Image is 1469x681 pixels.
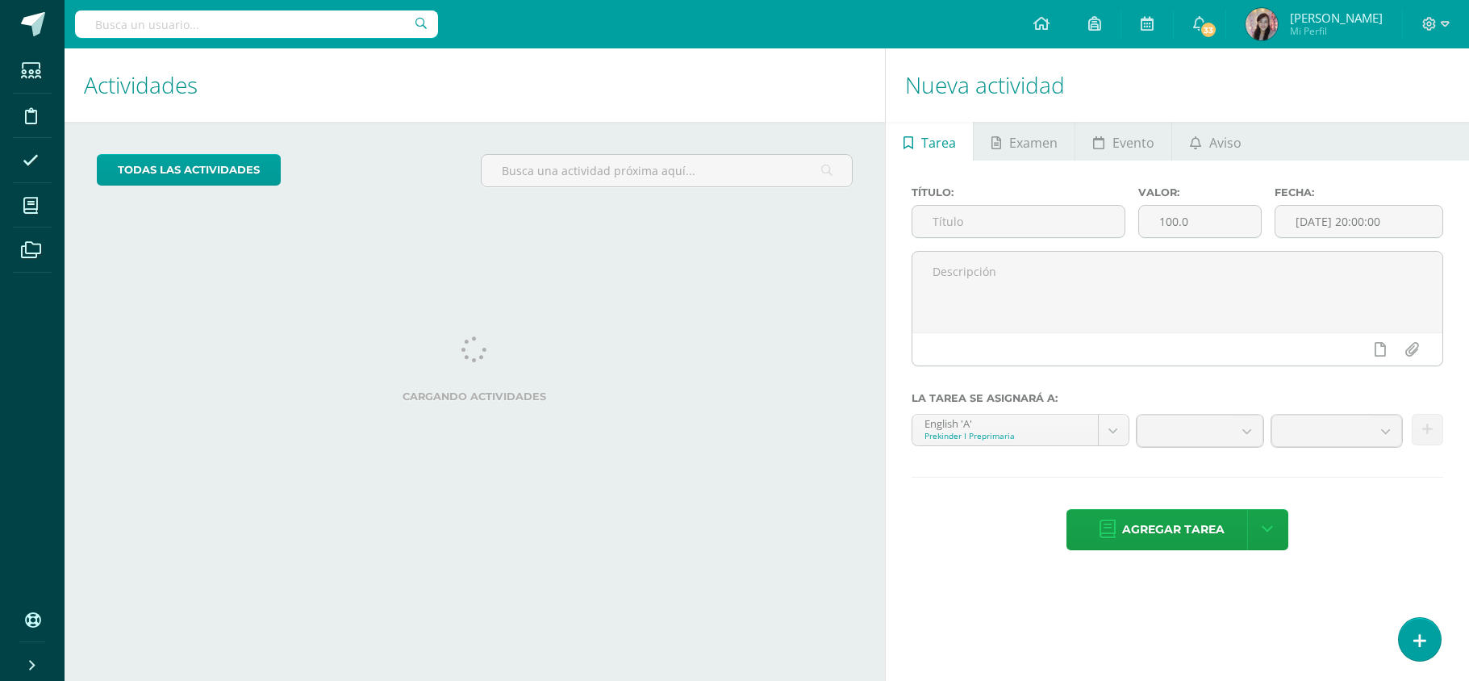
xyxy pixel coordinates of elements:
a: Evento [1075,122,1171,161]
span: Aviso [1209,123,1242,162]
span: 33 [1200,21,1217,39]
input: Fecha de entrega [1275,206,1442,237]
span: Examen [1009,123,1058,162]
img: 9551210c757c62f5e4bd36020026bc4b.png [1246,8,1278,40]
span: Agregar tarea [1122,510,1225,549]
input: Busca una actividad próxima aquí... [482,155,851,186]
a: English 'A'Prekinder I Preprimaria [912,415,1129,445]
label: La tarea se asignará a: [912,392,1443,404]
h1: Actividades [84,48,866,122]
h1: Nueva actividad [905,48,1450,122]
a: todas las Actividades [97,154,281,186]
label: Valor: [1138,186,1262,198]
a: Aviso [1172,122,1258,161]
a: Examen [974,122,1075,161]
a: Tarea [886,122,973,161]
div: Prekinder I Preprimaria [924,430,1086,441]
input: Título [912,206,1125,237]
span: Evento [1112,123,1154,162]
label: Fecha: [1275,186,1443,198]
span: [PERSON_NAME] [1290,10,1383,26]
div: English 'A' [924,415,1086,430]
input: Busca un usuario... [75,10,438,38]
input: Puntos máximos [1139,206,1261,237]
label: Título: [912,186,1125,198]
span: Tarea [921,123,956,162]
span: Mi Perfil [1290,24,1383,38]
label: Cargando actividades [97,391,853,403]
